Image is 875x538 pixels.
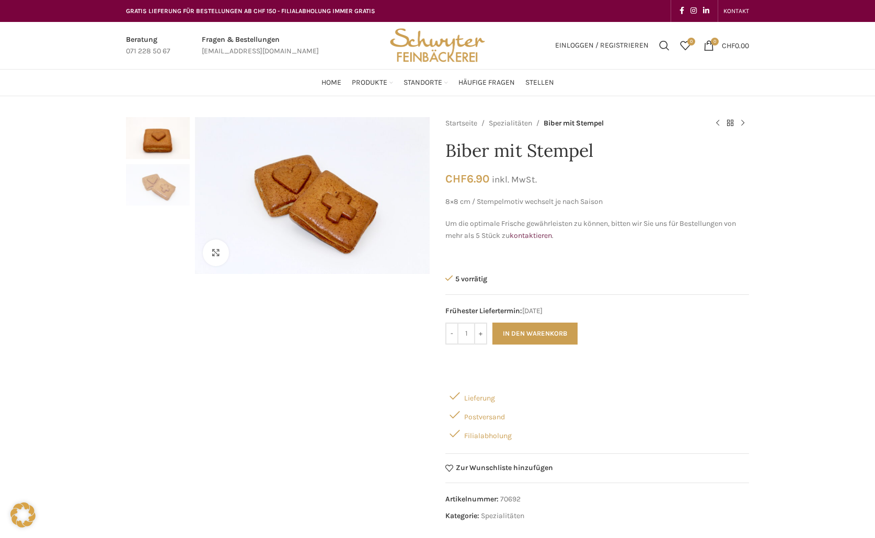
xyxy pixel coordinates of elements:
[481,511,524,520] a: Spezialitäten
[404,72,448,93] a: Standorte
[445,323,458,345] input: -
[722,41,749,50] bdi: 0.00
[445,172,489,185] bdi: 6.90
[445,140,749,162] h1: Biber mit Stempel
[458,323,474,345] input: Produktmenge
[700,4,712,18] a: Linkedin social link
[445,172,467,185] span: CHF
[550,35,654,56] a: Einloggen / Registrieren
[445,117,701,130] nav: Breadcrumb
[126,117,190,164] div: 1 / 2
[698,35,754,56] a: 0 CHF0.00
[711,117,724,130] a: Previous product
[445,196,749,208] p: 8×8 cm / Stempelmotiv wechselt je nach Saison
[723,7,749,15] span: KONTAKT
[126,117,190,159] img: Biber mit Stempel
[458,72,515,93] a: Häufige Fragen
[654,35,675,56] a: Suchen
[544,118,604,129] span: Biber mit Stempel
[192,117,432,274] div: 2 / 2
[126,34,170,58] a: Infobox link
[510,231,552,240] a: kontaktieren
[443,353,751,378] iframe: Sicherer Rahmen für schnelle Bezahlvorgänge
[722,41,735,50] span: CHF
[687,38,695,45] span: 0
[718,1,754,21] div: Secondary navigation
[675,35,696,56] div: Meine Wunschliste
[492,174,537,185] small: inkl. MwSt.
[489,118,532,129] a: Spezialitäten
[676,4,687,18] a: Facebook social link
[525,78,554,88] span: Stellen
[445,386,749,405] div: Lieferung
[675,35,696,56] a: 0
[445,118,477,129] a: Startseite
[711,38,719,45] span: 0
[687,4,700,18] a: Instagram social link
[445,464,553,472] a: Zur Wunschliste hinzufügen
[352,72,393,93] a: Produkte
[126,164,190,206] img: Biber mit Stempel – Bild 2
[445,424,749,443] div: Filialabholung
[492,323,578,345] button: In den Warenkorb
[445,511,479,520] span: Kategorie:
[445,305,749,317] span: [DATE]
[500,495,521,503] span: 70692
[386,40,489,49] a: Site logo
[458,78,515,88] span: Häufige Fragen
[445,495,499,503] span: Artikelnummer:
[321,78,341,88] span: Home
[404,78,442,88] span: Standorte
[445,218,749,242] p: Um die optimale Frische gewährleisten zu können, bitten wir Sie uns für Bestellungen von mehr als...
[723,1,749,21] a: KONTAKT
[121,72,754,93] div: Main navigation
[202,34,319,58] a: Infobox link
[525,72,554,93] a: Stellen
[445,405,749,424] div: Postversand
[126,164,190,211] div: 2 / 2
[474,323,487,345] input: +
[445,274,749,284] p: 5 vorrätig
[736,117,749,130] a: Next product
[456,464,553,472] span: Zur Wunschliste hinzufügen
[445,306,522,315] span: Frühester Liefertermin:
[352,78,387,88] span: Produkte
[321,72,341,93] a: Home
[126,7,375,15] span: GRATIS LIEFERUNG FÜR BESTELLUNGEN AB CHF 150 - FILIALABHOLUNG IMMER GRATIS
[555,42,649,49] span: Einloggen / Registrieren
[386,22,489,69] img: Bäckerei Schwyter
